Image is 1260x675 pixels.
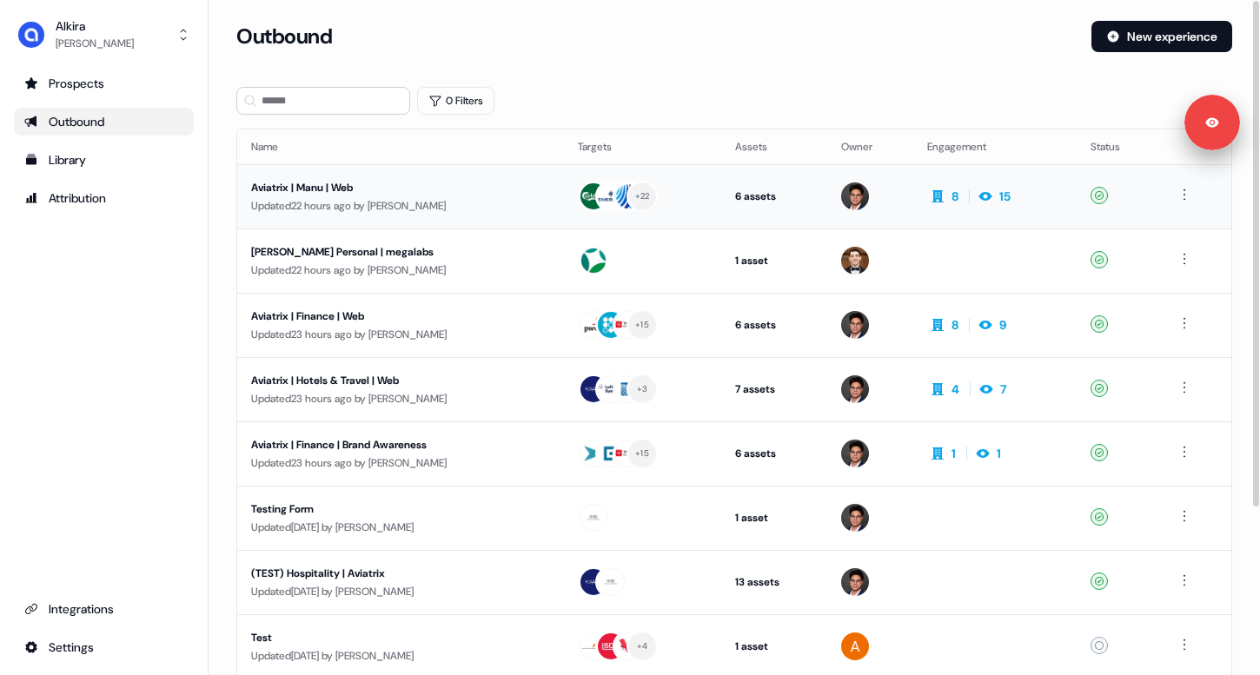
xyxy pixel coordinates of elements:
div: 9 [999,316,1006,334]
div: 8 [952,316,958,334]
th: Name [237,129,564,164]
th: Targets [564,129,721,164]
div: + 3 [637,381,648,397]
h3: Outbound [236,23,332,50]
th: Assets [721,129,826,164]
a: Go to integrations [14,633,194,661]
button: New experience [1091,21,1232,52]
div: Aviatrix | Hotels & Travel | Web [251,372,550,389]
div: + 22 [635,189,650,204]
div: 1 asset [735,638,812,655]
img: Hugh [841,440,869,467]
div: Alkira [56,17,134,35]
div: 1 asset [735,252,812,269]
div: Settings [24,639,183,656]
div: Aviatrix | Finance | Brand Awareness [251,436,550,453]
img: Hugh [841,182,869,210]
div: Aviatrix | Manu | Web [251,179,550,196]
div: 8 [952,188,958,205]
th: Engagement [913,129,1076,164]
div: 7 assets [735,381,812,398]
img: Hugh [841,375,869,403]
div: Updated [DATE] by [PERSON_NAME] [251,519,550,536]
div: Library [24,151,183,169]
div: [PERSON_NAME] Personal | megalabs [251,243,550,261]
a: Go to integrations [14,595,194,623]
div: 6 assets [735,188,812,205]
div: Updated 23 hours ago by [PERSON_NAME] [251,326,550,343]
div: Updated [DATE] by [PERSON_NAME] [251,647,550,665]
div: Outbound [24,113,183,130]
div: Updated [DATE] by [PERSON_NAME] [251,583,550,600]
th: Owner [827,129,913,164]
div: 1 [952,445,956,462]
img: Apoorva [841,632,869,660]
button: 0 Filters [417,87,494,115]
div: + 15 [635,446,649,461]
a: Go to outbound experience [14,108,194,136]
div: 13 assets [735,573,812,591]
div: [PERSON_NAME] [56,35,134,52]
div: Test [251,629,550,646]
button: Alkira[PERSON_NAME] [14,14,194,56]
img: Hugh [841,311,869,339]
div: Updated 23 hours ago by [PERSON_NAME] [251,390,550,407]
img: Carlos [841,247,869,275]
div: Integrations [24,600,183,618]
div: 6 assets [735,316,812,334]
div: + 4 [637,639,648,654]
th: Status [1077,129,1161,164]
div: + 15 [635,317,649,333]
div: 7 [1000,381,1006,398]
a: Go to templates [14,146,194,174]
div: Updated 23 hours ago by [PERSON_NAME] [251,454,550,472]
img: Hugh [841,568,869,596]
div: 1 asset [735,509,812,526]
div: Updated 22 hours ago by [PERSON_NAME] [251,197,550,215]
div: Updated 22 hours ago by [PERSON_NAME] [251,261,550,279]
div: Aviatrix | Finance | Web [251,308,550,325]
div: 1 [997,445,1001,462]
a: Go to prospects [14,69,194,97]
div: Testing Form [251,500,550,518]
div: Attribution [24,189,183,207]
div: 15 [999,188,1011,205]
div: (TEST) Hospitality | Aviatrix [251,565,550,582]
div: 6 assets [735,445,812,462]
div: Prospects [24,75,183,92]
div: 4 [952,381,959,398]
a: Go to attribution [14,184,194,212]
img: Hugh [841,504,869,532]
